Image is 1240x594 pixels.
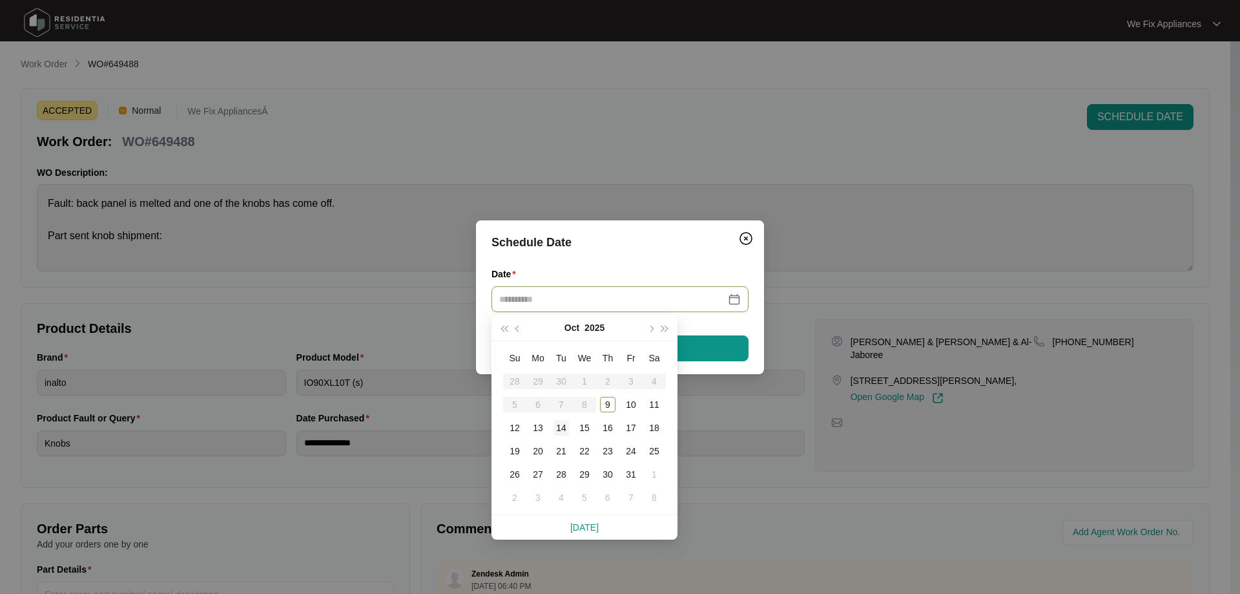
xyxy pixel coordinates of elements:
div: 20 [530,443,546,459]
div: 15 [577,420,592,436]
button: 2025 [584,315,604,341]
div: 16 [600,420,615,436]
div: 19 [507,443,522,459]
td: 2025-10-16 [596,416,619,440]
div: 31 [623,467,639,482]
td: 2025-10-25 [643,440,666,463]
td: 2025-10-18 [643,416,666,440]
td: 2025-10-19 [503,440,526,463]
td: 2025-10-27 [526,463,550,486]
td: 2025-10-14 [550,416,573,440]
td: 2025-10-17 [619,416,643,440]
div: 12 [507,420,522,436]
td: 2025-10-22 [573,440,596,463]
div: 5 [577,490,592,505]
td: 2025-10-09 [596,393,619,416]
div: Schedule Date [491,233,749,251]
td: 2025-10-13 [526,416,550,440]
td: 2025-10-31 [619,463,643,486]
input: Date [499,292,725,306]
div: 18 [646,420,662,436]
td: 2025-10-15 [573,416,596,440]
th: We [573,346,596,370]
td: 2025-10-28 [550,463,573,486]
img: closeCircle [738,231,754,246]
td: 2025-10-11 [643,393,666,416]
div: 7 [623,490,639,505]
div: 17 [623,420,639,436]
th: Fr [619,346,643,370]
div: 26 [507,467,522,482]
div: 8 [646,490,662,505]
div: 13 [530,420,546,436]
div: 3 [530,490,546,505]
td: 2025-10-20 [526,440,550,463]
button: Oct [564,315,579,341]
div: 29 [577,467,592,482]
td: 2025-10-24 [619,440,643,463]
div: 24 [623,443,639,459]
div: 25 [646,443,662,459]
td: 2025-11-04 [550,486,573,509]
div: 10 [623,397,639,412]
div: 2 [507,490,522,505]
td: 2025-10-23 [596,440,619,463]
td: 2025-11-01 [643,463,666,486]
div: 22 [577,443,592,459]
div: 28 [553,467,569,482]
div: 4 [553,490,569,505]
div: 1 [646,467,662,482]
div: 11 [646,397,662,412]
th: Mo [526,346,550,370]
th: Tu [550,346,573,370]
div: 30 [600,467,615,482]
label: Date [491,268,521,281]
td: 2025-10-12 [503,416,526,440]
div: 14 [553,420,569,436]
a: [DATE] [570,522,599,533]
div: 23 [600,443,615,459]
td: 2025-11-03 [526,486,550,509]
td: 2025-10-29 [573,463,596,486]
th: Su [503,346,526,370]
th: Sa [643,346,666,370]
div: 27 [530,467,546,482]
td: 2025-11-07 [619,486,643,509]
td: 2025-11-08 [643,486,666,509]
td: 2025-10-30 [596,463,619,486]
div: 21 [553,443,569,459]
button: Close [736,228,756,249]
td: 2025-10-10 [619,393,643,416]
td: 2025-11-02 [503,486,526,509]
div: 9 [600,397,615,412]
td: 2025-11-06 [596,486,619,509]
div: 6 [600,490,615,505]
th: Th [596,346,619,370]
td: 2025-11-05 [573,486,596,509]
td: 2025-10-21 [550,440,573,463]
td: 2025-10-26 [503,463,526,486]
